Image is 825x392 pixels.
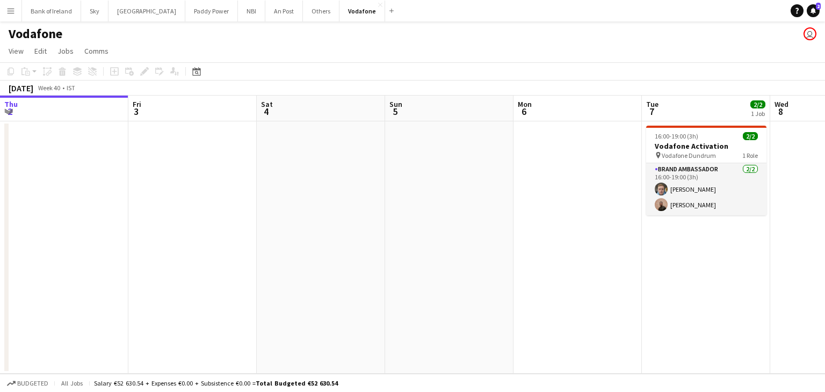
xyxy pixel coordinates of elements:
[775,99,788,109] span: Wed
[816,3,821,10] span: 2
[518,99,532,109] span: Mon
[516,105,532,118] span: 6
[17,380,48,387] span: Budgeted
[238,1,265,21] button: NBI
[259,105,273,118] span: 4
[646,141,766,151] h3: Vodafone Activation
[84,46,108,56] span: Comms
[388,105,402,118] span: 5
[743,132,758,140] span: 2/2
[53,44,78,58] a: Jobs
[133,99,141,109] span: Fri
[662,151,716,159] span: Vodafone Dundrum
[804,27,816,40] app-user-avatar: Katie Shovlin
[807,4,820,17] a: 2
[131,105,141,118] span: 3
[339,1,385,21] button: Vodafone
[22,1,81,21] button: Bank of Ireland
[80,44,113,58] a: Comms
[750,100,765,108] span: 2/2
[34,46,47,56] span: Edit
[256,379,338,387] span: Total Budgeted €52 630.54
[3,105,18,118] span: 2
[742,151,758,159] span: 1 Role
[67,84,75,92] div: IST
[59,379,85,387] span: All jobs
[30,44,51,58] a: Edit
[81,1,108,21] button: Sky
[57,46,74,56] span: Jobs
[9,46,24,56] span: View
[655,132,698,140] span: 16:00-19:00 (3h)
[751,110,765,118] div: 1 Job
[5,378,50,389] button: Budgeted
[9,26,62,42] h1: Vodafone
[94,379,338,387] div: Salary €52 630.54 + Expenses €0.00 + Subsistence €0.00 =
[35,84,62,92] span: Week 40
[9,83,33,93] div: [DATE]
[389,99,402,109] span: Sun
[185,1,238,21] button: Paddy Power
[265,1,303,21] button: An Post
[4,99,18,109] span: Thu
[645,105,658,118] span: 7
[108,1,185,21] button: [GEOGRAPHIC_DATA]
[773,105,788,118] span: 8
[646,126,766,215] app-job-card: 16:00-19:00 (3h)2/2Vodafone Activation Vodafone Dundrum1 RoleBrand Ambassador2/216:00-19:00 (3h)[...
[646,163,766,215] app-card-role: Brand Ambassador2/216:00-19:00 (3h)[PERSON_NAME][PERSON_NAME]
[646,99,658,109] span: Tue
[4,44,28,58] a: View
[303,1,339,21] button: Others
[261,99,273,109] span: Sat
